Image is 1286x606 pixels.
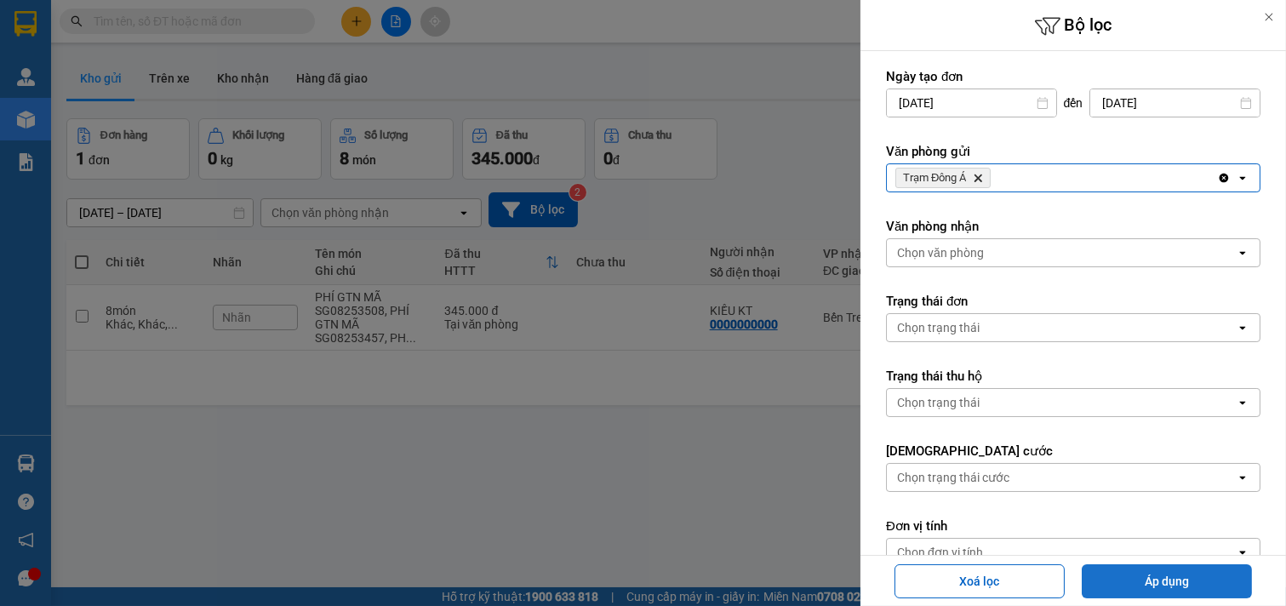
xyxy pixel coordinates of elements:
[1236,171,1249,185] svg: open
[897,469,1009,486] div: Chọn trạng thái cước
[897,394,980,411] div: Chọn trạng thái
[133,14,251,35] div: Bến Tre
[887,89,1056,117] input: Select a date.
[14,14,121,55] div: Trạm Đông Á
[14,111,251,154] div: Tên hàng: 1PBHG 15.8 ( : 1 )
[897,319,980,336] div: Chọn trạng thái
[14,55,121,76] div: HUONG
[14,16,41,34] span: Gửi:
[1236,546,1249,559] svg: open
[903,171,966,185] span: Trạm Đông Á
[886,293,1260,310] label: Trạng thái đơn
[886,368,1260,385] label: Trạng thái thu hộ
[886,143,1260,160] label: Văn phòng gửi
[973,173,983,183] svg: Delete
[886,68,1260,85] label: Ngày tạo đơn
[894,564,1065,598] button: Xoá lọc
[994,169,996,186] input: Selected Trạm Đông Á.
[886,443,1260,460] label: [DEMOGRAPHIC_DATA] cước
[1064,94,1083,111] span: đến
[886,218,1260,235] label: Văn phòng nhận
[886,517,1260,535] label: Đơn vị tính
[133,35,251,55] div: KIỀU KT
[897,244,984,261] div: Chọn văn phòng
[1090,89,1260,117] input: Select a date.
[1236,321,1249,334] svg: open
[1217,171,1231,185] svg: Clear all
[133,16,174,34] span: Nhận:
[1236,246,1249,260] svg: open
[1236,471,1249,484] svg: open
[897,544,983,561] div: Chọn đơn vị tính
[860,13,1286,39] h6: Bộ lọc
[1082,564,1252,598] button: Áp dụng
[1236,396,1249,409] svg: open
[895,168,991,188] span: Trạm Đông Á, close by backspace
